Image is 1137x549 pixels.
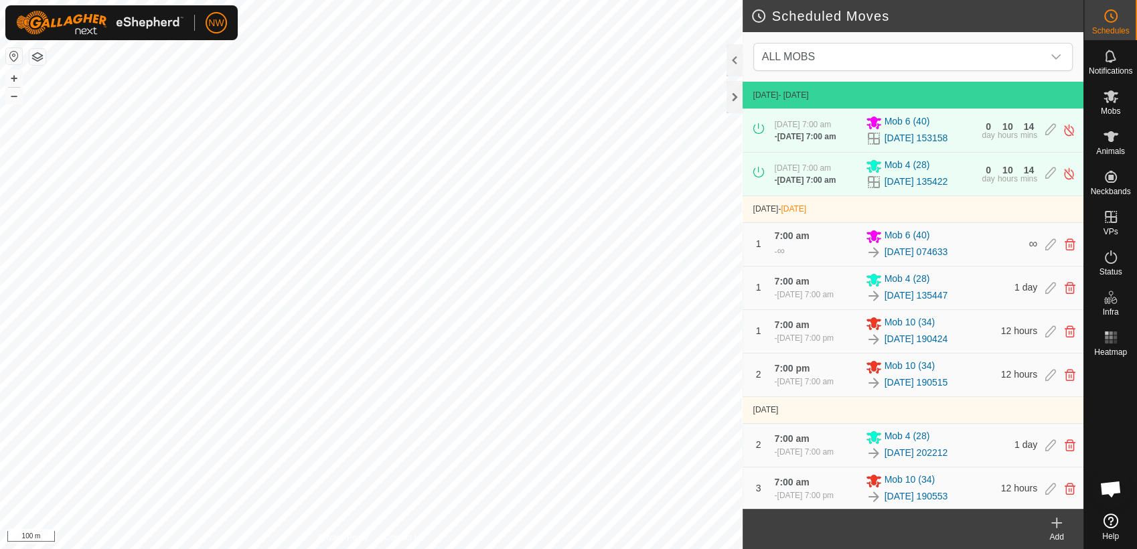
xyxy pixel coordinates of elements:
[775,174,836,186] div: -
[885,332,948,346] a: [DATE] 190424
[1020,131,1037,139] div: mins
[998,131,1018,139] div: hours
[885,429,930,445] span: Mob 4 (28)
[1029,237,1037,250] span: ∞
[885,272,930,288] span: Mob 4 (28)
[885,289,948,303] a: [DATE] 135447
[1103,228,1118,236] span: VPs
[6,70,22,86] button: +
[885,158,930,174] span: Mob 4 (28)
[1102,532,1119,540] span: Help
[775,163,831,173] span: [DATE] 7:00 am
[982,175,994,183] div: day
[1024,122,1035,131] div: 14
[756,238,761,249] span: 1
[1102,308,1118,316] span: Infra
[777,447,834,457] span: [DATE] 7:00 am
[885,376,948,390] a: [DATE] 190515
[775,433,810,444] span: 7:00 am
[775,276,810,287] span: 7:00 am
[756,439,761,450] span: 2
[982,131,994,139] div: day
[778,204,806,214] span: -
[885,114,930,131] span: Mob 6 (40)
[1030,531,1083,543] div: Add
[753,405,779,414] span: [DATE]
[775,230,810,241] span: 7:00 am
[6,48,22,64] button: Reset Map
[866,445,882,461] img: To
[384,532,424,544] a: Contact Us
[1089,67,1132,75] span: Notifications
[1001,369,1037,380] span: 12 hours
[777,377,834,386] span: [DATE] 7:00 am
[777,491,834,500] span: [DATE] 7:00 pm
[1014,439,1037,450] span: 1 day
[866,244,882,260] img: To
[885,473,935,489] span: Mob 10 (34)
[885,315,935,331] span: Mob 10 (34)
[1043,44,1069,70] div: dropdown trigger
[986,122,991,131] div: 0
[775,319,810,330] span: 7:00 am
[208,16,224,30] span: NW
[885,245,948,259] a: [DATE] 074633
[751,8,1083,24] h2: Scheduled Moves
[756,282,761,293] span: 1
[885,446,948,460] a: [DATE] 202212
[775,376,834,388] div: -
[1002,122,1013,131] div: 10
[885,489,948,503] a: [DATE] 190553
[885,228,930,244] span: Mob 6 (40)
[777,175,836,185] span: [DATE] 7:00 am
[1101,107,1120,115] span: Mobs
[777,132,836,141] span: [DATE] 7:00 am
[1063,123,1075,137] img: Turn off schedule move
[775,363,810,374] span: 7:00 pm
[775,289,834,301] div: -
[756,483,761,493] span: 3
[1091,469,1131,509] div: Open chat
[986,165,991,175] div: 0
[775,489,834,501] div: -
[756,369,761,380] span: 2
[1063,167,1075,181] img: Turn off schedule move
[1014,282,1037,293] span: 1 day
[6,88,22,104] button: –
[29,49,46,65] button: Map Layers
[1091,27,1129,35] span: Schedules
[885,131,948,145] a: [DATE] 153158
[1002,165,1013,175] div: 10
[885,359,935,375] span: Mob 10 (34)
[1001,325,1037,336] span: 12 hours
[777,245,785,256] span: ∞
[753,204,779,214] span: [DATE]
[1099,268,1122,276] span: Status
[1020,175,1037,183] div: mins
[1024,165,1035,175] div: 14
[1090,187,1130,195] span: Neckbands
[775,131,836,143] div: -
[1096,147,1125,155] span: Animals
[866,331,882,347] img: To
[866,288,882,304] img: To
[775,120,831,129] span: [DATE] 7:00 am
[753,90,779,100] span: [DATE]
[1084,508,1137,546] a: Help
[866,375,882,391] img: To
[775,332,834,344] div: -
[16,11,183,35] img: Gallagher Logo
[778,90,808,100] span: - [DATE]
[775,446,834,458] div: -
[781,204,806,214] span: [DATE]
[1094,348,1127,356] span: Heatmap
[885,175,948,189] a: [DATE] 135422
[775,243,785,259] div: -
[777,333,834,343] span: [DATE] 7:00 pm
[757,44,1043,70] span: ALL MOBS
[756,325,761,336] span: 1
[762,51,815,62] span: ALL MOBS
[1001,483,1037,493] span: 12 hours
[777,290,834,299] span: [DATE] 7:00 am
[866,489,882,505] img: To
